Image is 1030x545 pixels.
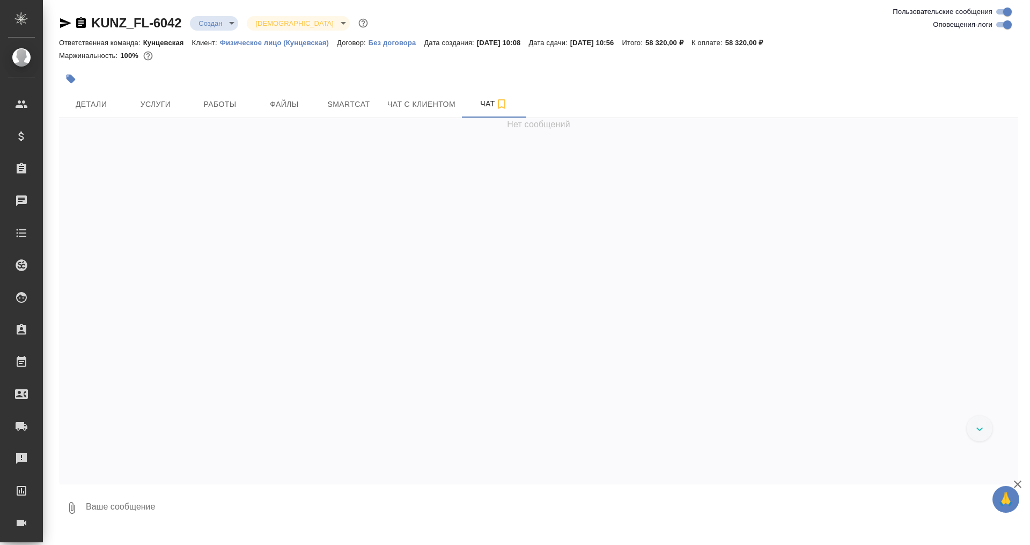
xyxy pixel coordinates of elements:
p: Без договора [369,39,424,47]
p: К оплате: [691,39,725,47]
button: Добавить тэг [59,67,83,91]
span: Оповещения-логи [933,19,992,30]
a: KUNZ_FL-6042 [91,16,181,30]
span: Чат [468,97,520,111]
span: Услуги [130,98,181,111]
span: 🙏 [997,488,1015,511]
span: Нет сообщений [507,118,570,131]
button: 🙏 [992,486,1019,513]
span: Smartcat [323,98,374,111]
div: Создан [247,16,349,31]
p: 100% [120,52,141,60]
button: Доп статусы указывают на важность/срочность заказа [356,16,370,30]
p: Договор: [337,39,369,47]
span: Пользовательские сообщения [893,6,992,17]
p: Ответственная команда: [59,39,143,47]
p: Маржинальность: [59,52,120,60]
button: Скопировать ссылку для ЯМессенджера [59,17,72,30]
p: Дата создания: [424,39,476,47]
a: Без договора [369,38,424,47]
p: 58 320,00 ₽ [725,39,771,47]
span: Чат с клиентом [387,98,455,111]
button: 0.00 RUB; [141,49,155,63]
p: [DATE] 10:56 [570,39,622,47]
p: Клиент: [192,39,220,47]
button: Скопировать ссылку [75,17,87,30]
p: Кунцевская [143,39,192,47]
svg: Подписаться [495,98,508,111]
span: Файлы [259,98,310,111]
div: Создан [190,16,238,31]
span: Работы [194,98,246,111]
p: [DATE] 10:08 [477,39,529,47]
span: Детали [65,98,117,111]
p: Итого: [622,39,645,47]
p: 58 320,00 ₽ [645,39,691,47]
button: [DEMOGRAPHIC_DATA] [252,19,336,28]
p: Физическое лицо (Кунцевская) [220,39,337,47]
a: Физическое лицо (Кунцевская) [220,38,337,47]
button: Создан [195,19,225,28]
p: Дата сдачи: [528,39,570,47]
